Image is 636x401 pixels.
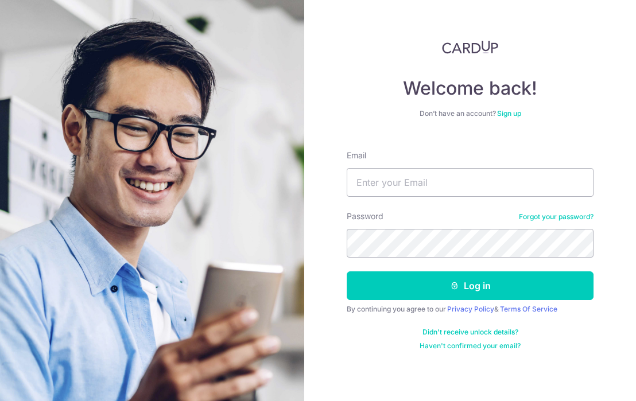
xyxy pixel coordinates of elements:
[447,305,494,313] a: Privacy Policy
[347,305,594,314] div: By continuing you agree to our &
[519,212,594,221] a: Forgot your password?
[347,168,594,197] input: Enter your Email
[347,211,383,222] label: Password
[442,40,498,54] img: CardUp Logo
[347,109,594,118] div: Don’t have an account?
[420,341,521,351] a: Haven't confirmed your email?
[347,271,594,300] button: Log in
[500,305,557,313] a: Terms Of Service
[347,77,594,100] h4: Welcome back!
[422,328,518,337] a: Didn't receive unlock details?
[497,109,521,118] a: Sign up
[347,150,366,161] label: Email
